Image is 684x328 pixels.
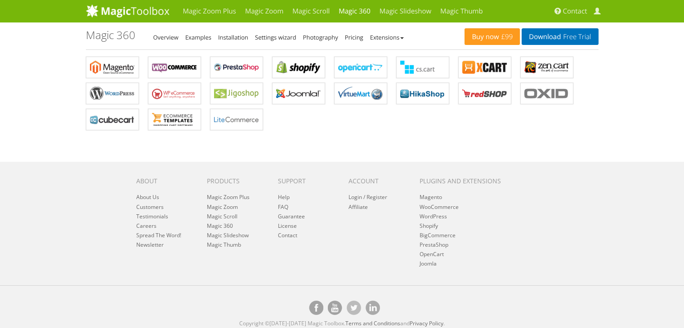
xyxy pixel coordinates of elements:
[458,57,511,78] a: Magic 360 for X-Cart
[338,61,383,74] b: Magic 360 for OpenCart
[522,28,598,45] a: DownloadFree Trial
[136,241,164,248] a: Newsletter
[136,177,193,184] h6: About
[214,113,259,126] b: Magic 360 for LiteCommerce
[136,213,168,220] a: Testimonials
[334,57,387,78] a: Magic 360 for OpenCart
[210,109,263,130] a: Magic 360 for LiteCommerce
[420,250,444,258] a: OpenCart
[420,213,447,220] a: WordPress
[278,177,335,184] h6: Support
[334,83,387,104] a: Magic 360 for VirtueMart
[255,33,296,41] a: Settings wizard
[338,87,383,100] b: Magic 360 for VirtueMart
[366,301,380,315] a: Magic Toolbox on [DOMAIN_NAME]
[309,301,323,315] a: Magic Toolbox on Facebook
[152,61,197,74] b: Magic 360 for WooCommerce
[349,193,387,201] a: Login / Register
[524,61,569,74] b: Magic 360 for Zen Cart
[207,177,264,184] h6: Products
[148,83,201,104] a: Magic 360 for WP e-Commerce
[345,33,363,41] a: Pricing
[420,241,448,248] a: PrestaShop
[278,203,288,211] a: FAQ
[207,241,241,248] a: Magic Thumb
[458,83,511,104] a: Magic 360 for redSHOP
[420,193,442,201] a: Magento
[462,61,507,74] b: Magic 360 for X-Cart
[152,87,197,100] b: Magic 360 for WP e-Commerce
[278,231,297,239] a: Contact
[207,213,237,220] a: Magic Scroll
[400,87,445,100] b: Magic 360 for HikaShop
[345,319,400,327] a: Terms and Conditions
[136,203,164,211] a: Customers
[499,33,513,40] span: £99
[349,177,406,184] h6: Account
[420,203,459,211] a: WooCommerce
[207,203,238,211] a: Magic Zoom
[210,83,263,104] a: Magic 360 for Jigoshop
[278,213,305,220] a: Guarantee
[90,61,135,74] b: Magic 360 for Magento
[278,222,297,230] a: License
[278,193,290,201] a: Help
[136,193,159,201] a: About Us
[136,222,156,230] a: Careers
[86,29,135,41] h1: Magic 360
[303,33,338,41] a: Photography
[347,301,361,315] a: Magic Toolbox's Twitter account
[86,57,139,78] a: Magic 360 for Magento
[328,301,342,315] a: Magic Toolbox on [DOMAIN_NAME]
[86,109,139,130] a: Magic 360 for CubeCart
[214,61,259,74] b: Magic 360 for PrestaShop
[218,33,248,41] a: Installation
[465,28,520,45] a: Buy now£99
[153,33,179,41] a: Overview
[396,83,449,104] a: Magic 360 for HikaShop
[148,109,201,130] a: Magic 360 for ecommerce Templates
[152,113,197,126] b: Magic 360 for ecommerce Templates
[561,33,591,40] span: Free Trial
[185,33,211,41] a: Examples
[276,87,321,100] b: Magic 360 for Joomla
[520,83,573,104] a: Magic 360 for OXID
[207,222,233,230] a: Magic 360
[520,57,573,78] a: Magic 360 for Zen Cart
[272,57,325,78] a: Magic 360 for Shopify
[349,203,368,211] a: Affiliate
[86,83,139,104] a: Magic 360 for WordPress
[207,231,249,239] a: Magic Slideshow
[410,319,443,327] a: Privacy Policy
[136,231,181,239] a: Spread The Word!
[370,33,404,41] a: Extensions
[396,57,449,78] a: Magic 360 for CS-Cart
[207,193,250,201] a: Magic Zoom Plus
[420,222,438,230] a: Shopify
[214,87,259,100] b: Magic 360 for Jigoshop
[90,87,135,100] b: Magic 360 for WordPress
[276,61,321,74] b: Magic 360 for Shopify
[420,177,512,184] h6: Plugins and extensions
[400,61,445,74] b: Magic 360 for CS-Cart
[462,87,507,100] b: Magic 360 for redSHOP
[272,83,325,104] a: Magic 360 for Joomla
[210,57,263,78] a: Magic 360 for PrestaShop
[420,260,437,267] a: Joomla
[148,57,201,78] a: Magic 360 for WooCommerce
[563,7,587,16] span: Contact
[90,113,135,126] b: Magic 360 for CubeCart
[524,87,569,100] b: Magic 360 for OXID
[86,4,170,18] img: MagicToolbox.com - Image tools for your website
[420,231,456,239] a: BigCommerce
